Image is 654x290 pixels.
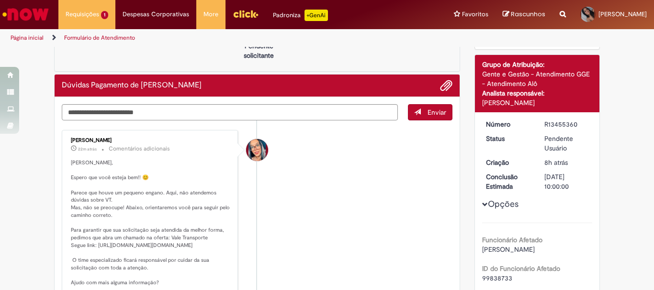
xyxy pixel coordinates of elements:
img: ServiceNow [1,5,50,24]
b: Funcionário Afetado [482,236,542,244]
h2: Dúvidas Pagamento de Salário Histórico de tíquete [62,81,202,90]
dt: Status [479,134,538,143]
span: Despesas Corporativas [123,10,189,19]
div: [DATE] 10:00:00 [544,172,589,191]
div: Gente e Gestão - Atendimento GGE - Atendimento Alô [482,69,593,88]
span: [PERSON_NAME] [482,245,535,254]
span: 8h atrás [544,158,568,167]
p: [PERSON_NAME], Espero que você esteja bem!! 😊 Parece que houve um pequeno engano. Aqui, não atend... [71,159,230,287]
span: More [203,10,218,19]
a: Formulário de Atendimento [64,34,135,42]
div: Maira Priscila Da Silva Arnaldo [246,139,268,161]
span: Enviar [428,108,446,117]
a: Página inicial [11,34,44,42]
dt: Criação [479,158,538,167]
textarea: Digite sua mensagem aqui... [62,104,398,120]
time: 28/08/2025 07:02:26 [544,158,568,167]
span: Rascunhos [511,10,545,19]
span: Favoritos [462,10,488,19]
img: click_logo_yellow_360x200.png [233,7,259,21]
span: 99838733 [482,274,512,282]
p: Pendente solicitante [236,41,282,60]
b: ID do Funcionário Afetado [482,264,560,273]
span: [PERSON_NAME] [598,10,647,18]
span: 22m atrás [78,146,97,152]
button: Adicionar anexos [440,79,452,92]
dt: Conclusão Estimada [479,172,538,191]
ul: Trilhas de página [7,29,429,47]
div: [PERSON_NAME] [482,98,593,107]
p: +GenAi [304,10,328,21]
span: Requisições [66,10,99,19]
div: R13455360 [544,119,589,129]
div: Analista responsável: [482,88,593,98]
div: Grupo de Atribuição: [482,60,593,69]
a: Rascunhos [503,10,545,19]
div: [PERSON_NAME] [71,138,230,143]
time: 28/08/2025 15:02:12 [78,146,97,152]
div: Pendente Usuário [544,134,589,153]
button: Enviar [408,104,452,120]
span: 1 [101,11,108,19]
div: Padroniza [273,10,328,21]
small: Comentários adicionais [109,145,170,153]
div: 28/08/2025 07:02:26 [544,158,589,167]
dt: Número [479,119,538,129]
